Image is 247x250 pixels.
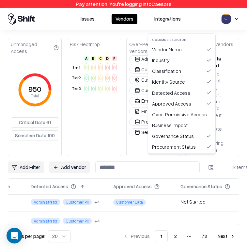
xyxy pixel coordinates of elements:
[149,66,214,76] div: Classification
[149,120,214,130] div: Business Impact
[149,142,214,152] div: Procurement Status
[149,76,214,87] div: Identity Source
[149,131,214,142] div: Governance Status
[149,44,214,55] div: Vendor Name
[149,87,214,98] div: Detected Access
[149,109,214,120] div: Over-Permissive Access
[149,98,214,109] div: Approved Access
[149,55,214,66] div: Industry
[149,35,214,44] div: Columns selector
